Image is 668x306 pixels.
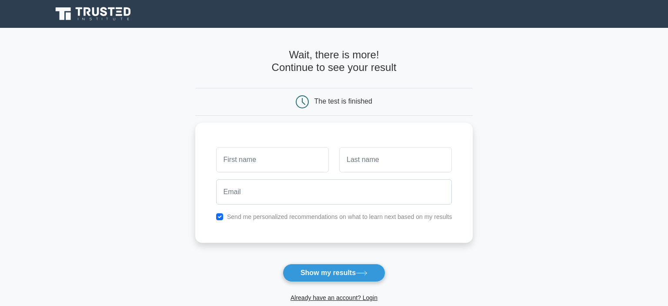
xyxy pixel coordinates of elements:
a: Already have an account? Login [291,294,377,301]
input: Last name [339,147,452,172]
h4: Wait, there is more! Continue to see your result [195,49,473,74]
input: First name [216,147,329,172]
button: Show my results [283,264,385,282]
input: Email [216,179,452,205]
div: The test is finished [314,98,372,105]
label: Send me personalized recommendations on what to learn next based on my results [227,213,452,220]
